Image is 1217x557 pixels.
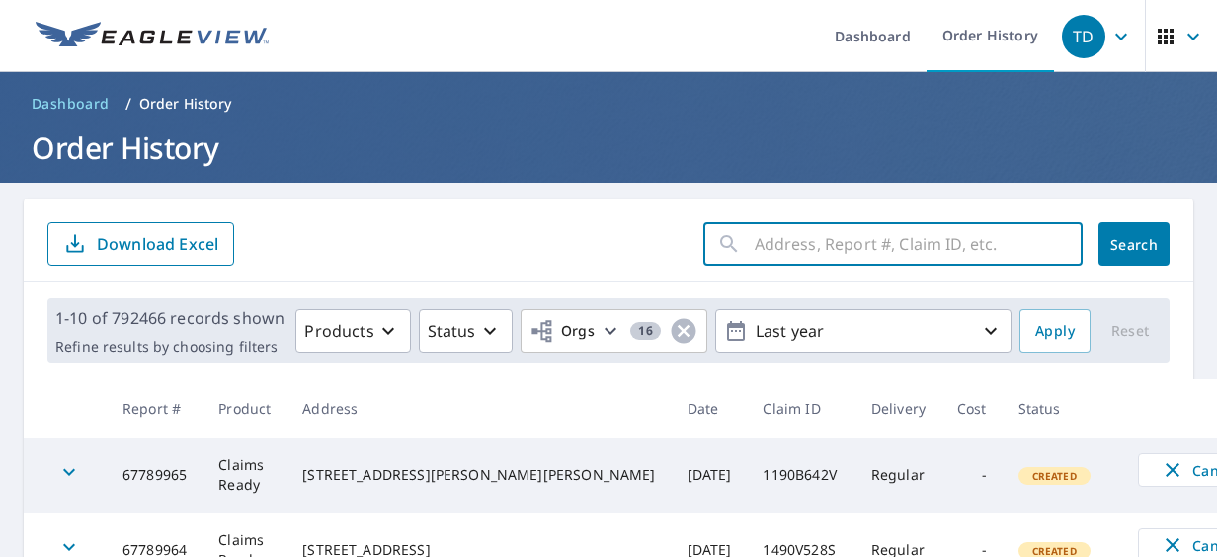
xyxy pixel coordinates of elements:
[97,233,218,255] p: Download Excel
[715,309,1012,353] button: Last year
[286,379,671,438] th: Address
[47,222,234,266] button: Download Excel
[1035,319,1075,344] span: Apply
[55,306,284,330] p: 1-10 of 792466 records shown
[304,319,373,343] p: Products
[107,379,203,438] th: Report #
[55,338,284,356] p: Refine results by choosing filters
[747,379,854,438] th: Claim ID
[672,379,748,438] th: Date
[32,94,110,114] span: Dashboard
[1003,379,1123,438] th: Status
[295,309,410,353] button: Products
[855,438,941,513] td: Regular
[419,309,513,353] button: Status
[755,216,1083,272] input: Address, Report #, Claim ID, etc.
[428,319,476,343] p: Status
[24,127,1193,168] h1: Order History
[24,88,118,119] a: Dashboard
[1019,309,1091,353] button: Apply
[125,92,131,116] li: /
[748,314,979,349] p: Last year
[529,319,596,344] span: Orgs
[747,438,854,513] td: 1190B642V
[24,88,1193,119] nav: breadcrumb
[36,22,269,51] img: EV Logo
[302,465,655,485] div: [STREET_ADDRESS][PERSON_NAME][PERSON_NAME]
[1114,235,1154,254] span: Search
[1062,15,1105,58] div: TD
[107,438,203,513] td: 67789965
[521,309,707,353] button: Orgs16
[855,379,941,438] th: Delivery
[941,438,1003,513] td: -
[1098,222,1170,266] button: Search
[1020,469,1089,483] span: Created
[672,438,748,513] td: [DATE]
[203,379,286,438] th: Product
[630,324,661,338] span: 16
[203,438,286,513] td: Claims Ready
[139,94,232,114] p: Order History
[941,379,1003,438] th: Cost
